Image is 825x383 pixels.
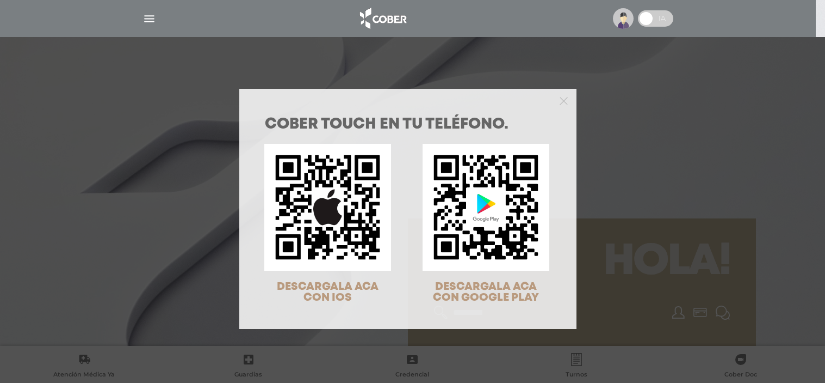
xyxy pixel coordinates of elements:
[265,117,551,132] h1: COBER TOUCH en tu teléfono.
[560,95,568,105] button: Close
[423,144,549,271] img: qr-code
[433,282,539,303] span: DESCARGALA ACA CON GOOGLE PLAY
[277,282,379,303] span: DESCARGALA ACA CON IOS
[264,144,391,271] img: qr-code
